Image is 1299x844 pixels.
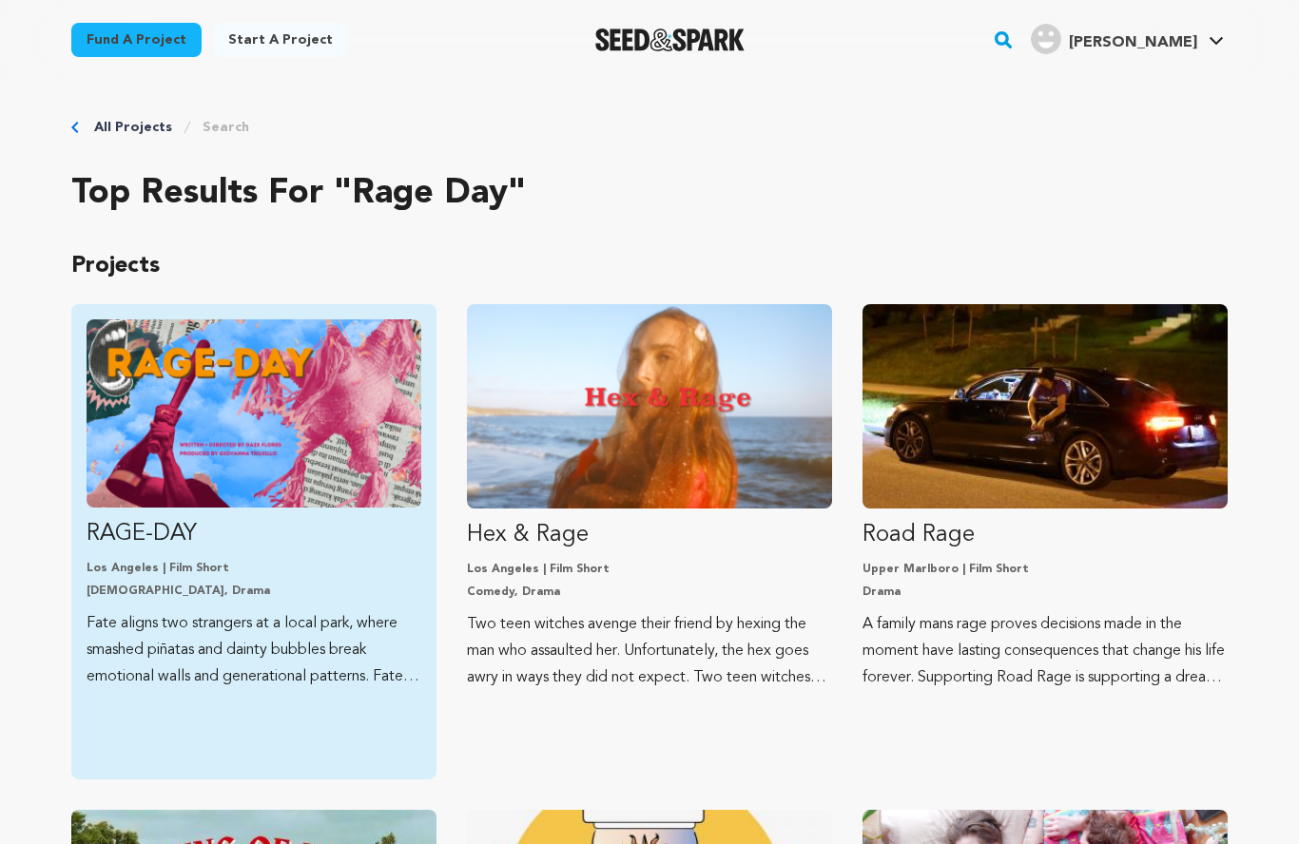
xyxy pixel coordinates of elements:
[1069,35,1197,50] span: [PERSON_NAME]
[71,175,1228,213] h2: Top results for "Rage day"
[467,585,832,600] p: Comedy, Drama
[467,611,832,691] p: Two teen witches avenge their friend by hexing the man who assaulted her. Unfortunately, the hex ...
[71,23,202,57] a: Fund a project
[863,611,1228,691] p: A family mans rage proves decisions made in the moment have lasting consequences that change his ...
[87,519,421,549] p: RAGE-DAY
[1031,24,1197,54] div: Timothy T.'s Profile
[87,610,421,690] p: Fate aligns two strangers at a local park, where smashed piñatas and dainty bubbles break emotion...
[595,29,745,51] img: Seed&Spark Logo Dark Mode
[863,304,1228,691] a: Fund Road Rage
[1027,20,1228,60] span: Timothy T.'s Profile
[467,520,832,550] p: Hex & Rage
[203,118,249,137] a: Search
[467,304,832,691] a: Fund Hex &amp; Rage
[87,319,421,690] a: Fund RAGE-DAY
[1031,24,1061,54] img: user.png
[87,561,421,576] p: Los Angeles | Film Short
[213,23,348,57] a: Start a project
[863,585,1228,600] p: Drama
[863,520,1228,550] p: Road Rage
[71,251,1228,281] p: Projects
[595,29,745,51] a: Seed&Spark Homepage
[1027,20,1228,54] a: Timothy T.'s Profile
[71,118,1228,137] div: Breadcrumb
[863,562,1228,577] p: Upper Marlboro | Film Short
[94,118,172,137] a: All Projects
[87,584,421,599] p: [DEMOGRAPHIC_DATA], Drama
[467,562,832,577] p: Los Angeles | Film Short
